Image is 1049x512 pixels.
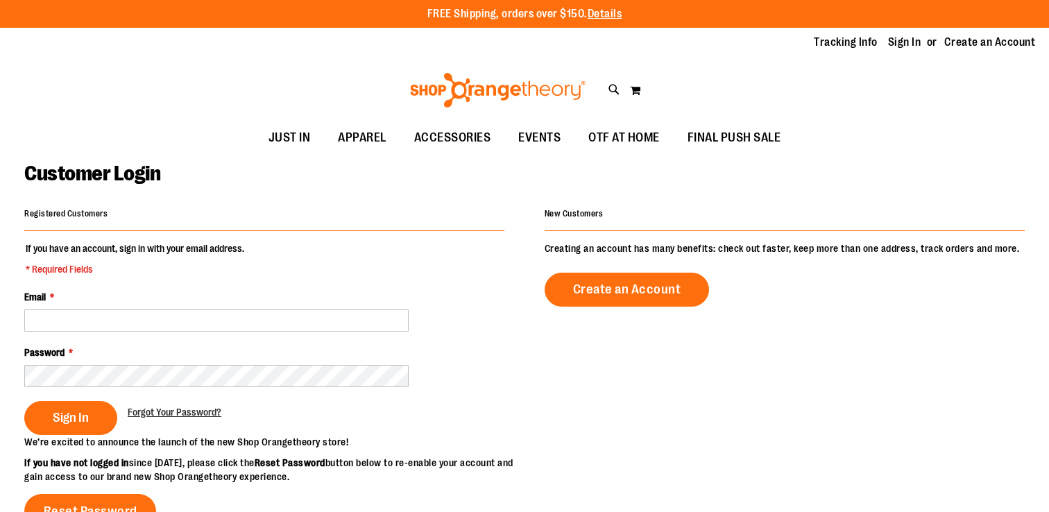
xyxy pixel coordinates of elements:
a: JUST IN [255,122,325,154]
a: FINAL PUSH SALE [674,122,795,154]
a: OTF AT HOME [574,122,674,154]
span: Forgot Your Password? [128,407,221,418]
span: * Required Fields [26,262,244,276]
span: Create an Account [573,282,681,297]
a: APPAREL [324,122,400,154]
a: Create an Account [545,273,710,307]
span: Email [24,291,46,302]
span: Sign In [53,410,89,425]
legend: If you have an account, sign in with your email address. [24,241,246,276]
a: Sign In [888,35,921,50]
span: EVENTS [518,122,561,153]
strong: New Customers [545,209,604,219]
span: Customer Login [24,162,160,185]
strong: Registered Customers [24,209,108,219]
a: ACCESSORIES [400,122,505,154]
button: Sign In [24,401,117,435]
strong: If you have not logged in [24,457,129,468]
a: Forgot Your Password? [128,405,221,419]
span: OTF AT HOME [588,122,660,153]
span: Password [24,347,65,358]
p: since [DATE], please click the button below to re-enable your account and gain access to our bran... [24,456,524,484]
span: ACCESSORIES [414,122,491,153]
span: FINAL PUSH SALE [688,122,781,153]
a: EVENTS [504,122,574,154]
span: APPAREL [338,122,386,153]
strong: Reset Password [255,457,325,468]
a: Create an Account [944,35,1036,50]
p: FREE Shipping, orders over $150. [427,6,622,22]
a: Tracking Info [814,35,878,50]
p: Creating an account has many benefits: check out faster, keep more than one address, track orders... [545,241,1025,255]
p: We’re excited to announce the launch of the new Shop Orangetheory store! [24,435,524,449]
span: JUST IN [268,122,311,153]
a: Details [588,8,622,20]
img: Shop Orangetheory [408,73,588,108]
